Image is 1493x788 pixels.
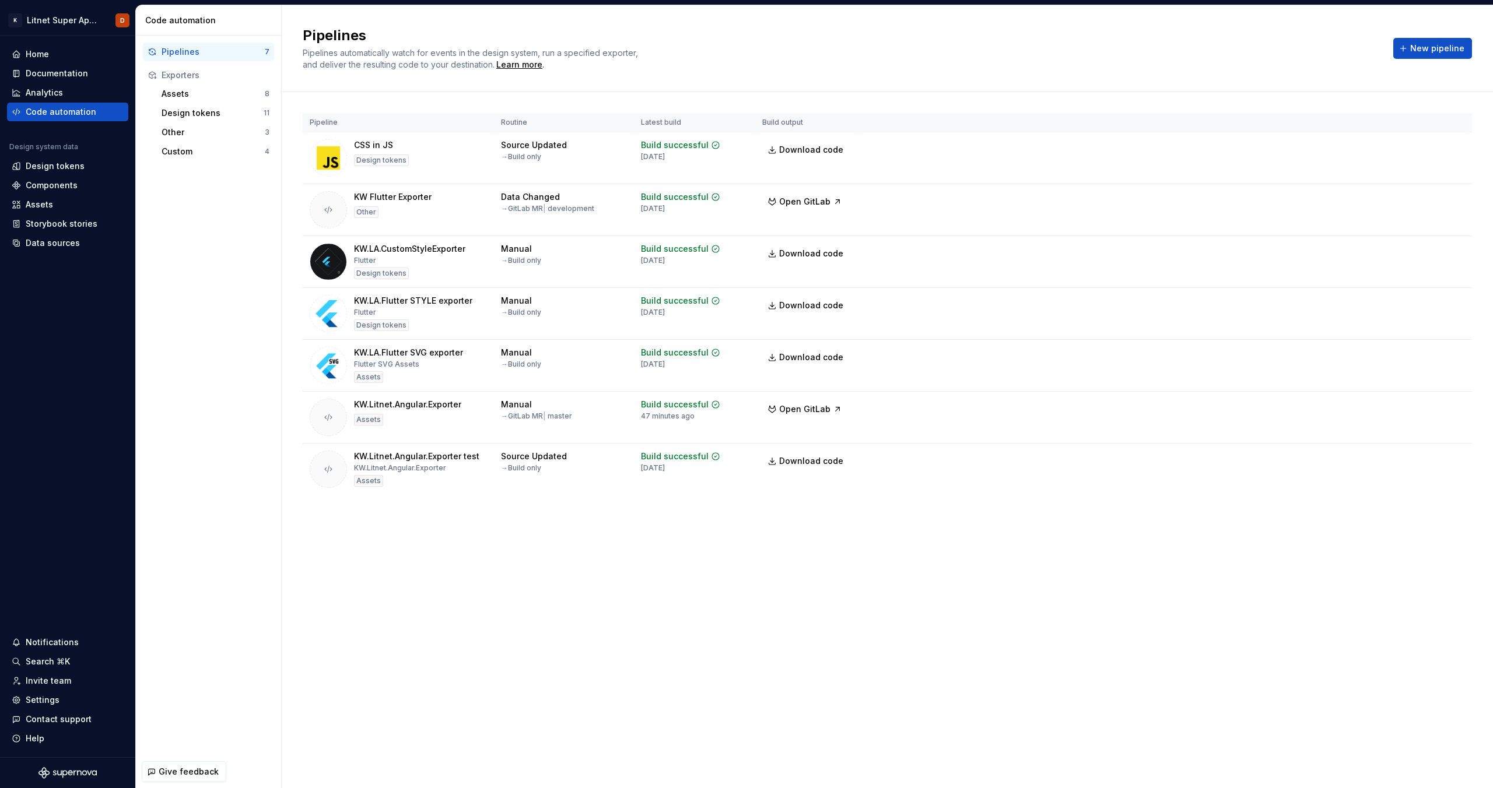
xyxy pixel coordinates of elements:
[354,191,432,203] div: KW Flutter Exporter
[354,268,409,279] div: Design tokens
[162,69,269,81] div: Exporters
[354,256,376,265] div: Flutter
[157,85,274,103] button: Assets8
[7,633,128,652] button: Notifications
[762,347,851,368] a: Download code
[7,83,128,102] a: Analytics
[159,766,219,778] span: Give feedback
[354,347,463,358] div: KW.LA.Flutter SVG exporter
[7,64,128,83] a: Documentation
[501,347,532,358] div: Manual
[501,463,541,473] div: → Build only
[7,176,128,195] a: Components
[354,319,409,331] div: Design tokens
[7,195,128,214] a: Assets
[157,142,274,161] button: Custom4
[354,295,472,307] div: KW.LA.Flutter STYLE exporter
[265,147,269,156] div: 4
[779,455,843,467] span: Download code
[641,399,709,410] div: Build successful
[264,108,269,118] div: 11
[634,113,755,132] th: Latest build
[641,139,709,151] div: Build successful
[2,8,133,33] button: KLitnet Super App 2.0.D
[354,243,465,255] div: KW.LA.CustomStyleExporter
[543,204,546,213] span: |
[779,351,843,363] span: Download code
[641,295,709,307] div: Build successful
[27,15,101,26] div: Litnet Super App 2.0.
[501,360,541,369] div: → Build only
[501,399,532,410] div: Manual
[162,146,265,157] div: Custom
[143,43,274,61] button: Pipelines7
[641,308,665,317] div: [DATE]
[26,180,78,191] div: Components
[762,191,847,212] button: Open GitLab
[7,652,128,671] button: Search ⌘K
[495,61,544,69] span: .
[496,59,542,71] div: Learn more
[7,157,128,175] a: Design tokens
[641,360,665,369] div: [DATE]
[26,694,59,706] div: Settings
[7,234,128,252] a: Data sources
[7,729,128,748] button: Help
[762,399,847,420] button: Open GitLab
[641,347,709,358] div: Build successful
[762,198,847,208] a: Open GitLab
[501,295,532,307] div: Manual
[26,675,71,687] div: Invite team
[26,106,96,118] div: Code automation
[7,671,128,690] a: Invite team
[265,47,269,57] div: 7
[26,68,88,79] div: Documentation
[162,46,265,58] div: Pipelines
[157,123,274,142] a: Other3
[641,243,709,255] div: Build successful
[120,16,125,25] div: D
[145,15,276,26] div: Code automation
[26,713,92,725] div: Contact support
[762,295,851,316] a: Download code
[162,88,265,100] div: Assets
[303,48,640,69] span: Pipelines automatically watch for events in the design system, run a specified exporter, and deli...
[8,13,22,27] div: K
[162,126,265,138] div: Other
[26,636,79,648] div: Notifications
[157,104,274,122] button: Design tokens11
[762,243,851,264] a: Download code
[779,196,830,207] span: Open GitLab
[641,463,665,473] div: [DATE]
[26,218,97,230] div: Storybook stories
[354,206,378,218] div: Other
[7,214,128,233] a: Storybook stories
[26,237,80,249] div: Data sources
[779,300,843,311] span: Download code
[162,107,264,119] div: Design tokens
[779,403,830,415] span: Open GitLab
[354,139,393,151] div: CSS in JS
[9,142,78,152] div: Design system data
[641,256,665,265] div: [DATE]
[354,463,446,473] div: KW.Litnet.Angular.Exporter
[354,399,461,410] div: KW.Litnet.Angular.Exporter
[142,761,226,782] button: Give feedback
[762,406,847,416] a: Open GitLab
[501,243,532,255] div: Manual
[7,45,128,64] a: Home
[265,89,269,98] div: 8
[762,451,851,472] a: Download code
[641,152,665,161] div: [DATE]
[26,199,53,210] div: Assets
[501,411,572,421] div: → GitLab MR master
[354,414,383,425] div: Assets
[303,26,1379,45] h2: Pipelines
[7,103,128,121] a: Code automation
[501,451,567,462] div: Source Updated
[641,411,695,421] div: 47 minutes ago
[762,139,851,160] a: Download code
